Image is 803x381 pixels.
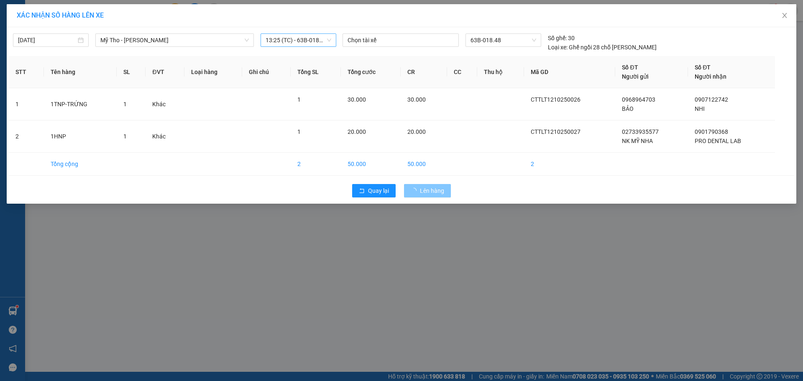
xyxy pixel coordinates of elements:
span: close [781,12,788,19]
span: Số ĐT [622,64,638,71]
div: Ghế ngồi 28 chỗ [PERSON_NAME] [548,43,657,52]
th: Tổng cước [341,56,401,88]
span: Mỹ Tho - Hồ Chí Minh [100,34,249,46]
th: Thu hộ [477,56,524,88]
th: STT [9,56,44,88]
td: Tổng cộng [44,153,117,176]
button: rollbackQuay lại [352,184,396,197]
span: rollback [359,188,365,194]
span: Người nhận [695,73,726,80]
th: CC [447,56,477,88]
td: Khác [146,120,184,153]
span: 30.000 [348,96,366,103]
span: Người gửi [622,73,649,80]
th: Tên hàng [44,56,117,88]
span: Số ĐT [695,64,711,71]
span: CTTLT1210250026 [531,96,581,103]
th: CR [401,56,447,88]
span: 30.000 [407,96,426,103]
button: Close [773,4,796,28]
span: Quay lại [368,186,389,195]
td: 50.000 [401,153,447,176]
span: loading [411,188,420,194]
span: 63B-018.48 [471,34,536,46]
span: NK MỸ NHA [622,138,653,144]
td: 2 [524,153,616,176]
div: [PERSON_NAME] [5,60,186,82]
th: Ghi chú [242,56,291,88]
text: CTTLT1210250027 [39,40,152,54]
span: 1 [123,101,127,107]
td: 2 [9,120,44,153]
td: 50.000 [341,153,401,176]
span: Loại xe: [548,43,568,52]
span: 02733935577 [622,128,659,135]
span: 20.000 [407,128,426,135]
span: down [244,38,249,43]
input: 12/10/2025 [18,36,76,45]
th: SL [117,56,146,88]
span: Lên hàng [420,186,444,195]
span: Số ghế: [548,33,567,43]
span: CTTLT1210250027 [531,128,581,135]
span: 13:25 (TC) - 63B-018.48 [266,34,331,46]
td: 1TNP-TRỨNG [44,88,117,120]
span: 1 [297,128,301,135]
span: 1 [297,96,301,103]
td: Khác [146,88,184,120]
span: PRO DENTAL LAB [695,138,741,144]
span: 20.000 [348,128,366,135]
span: NHI [695,105,705,112]
th: Mã GD [524,56,616,88]
th: Tổng SL [291,56,341,88]
span: 0901790368 [695,128,728,135]
span: 1 [123,133,127,140]
td: 1HNP [44,120,117,153]
span: 0968964703 [622,96,655,103]
span: BẢO [622,105,634,112]
td: 1 [9,88,44,120]
span: XÁC NHẬN SỐ HÀNG LÊN XE [17,11,104,19]
th: Loại hàng [184,56,242,88]
div: 30 [548,33,575,43]
th: ĐVT [146,56,184,88]
button: Lên hàng [404,184,451,197]
span: 0907122742 [695,96,728,103]
td: 2 [291,153,341,176]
